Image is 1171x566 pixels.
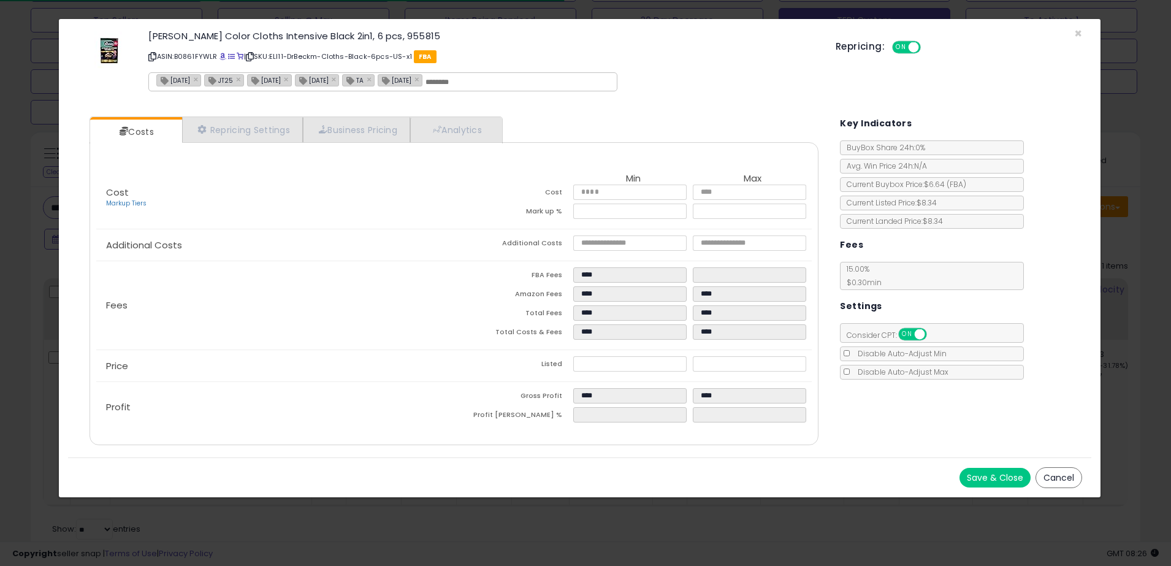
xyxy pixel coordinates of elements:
td: Listed [454,356,574,375]
td: Additional Costs [454,235,574,254]
span: OFF [925,329,945,340]
span: OFF [919,42,939,53]
a: Business Pricing [303,117,410,142]
a: Your listing only [237,52,243,61]
a: × [236,74,243,85]
span: BuyBox Share 24h: 0% [841,142,925,153]
h5: Fees [840,237,863,253]
span: TA [343,75,364,85]
td: Cost [454,185,574,204]
span: $6.64 [924,179,966,189]
p: ASIN: B0861FYWLR | SKU: ELI11-DrBeckm-Cloths-Black-6pcs-US-x1 [148,47,817,66]
span: Disable Auto-Adjust Min [852,348,947,359]
p: Additional Costs [96,240,454,250]
a: Markup Tiers [106,199,147,208]
th: Max [693,174,812,185]
td: Amazon Fees [454,286,574,305]
a: All offer listings [228,52,235,61]
span: $0.30 min [841,277,882,288]
span: ON [893,42,909,53]
a: × [284,74,291,85]
a: × [367,74,374,85]
span: [DATE] [248,75,281,85]
td: Gross Profit [454,388,574,407]
span: 15.00 % [841,264,882,288]
img: 41uqHvYO8TL._SL60_.jpg [94,31,122,68]
td: FBA Fees [454,267,574,286]
span: × [1074,25,1082,42]
span: Disable Auto-Adjust Max [852,367,948,377]
a: × [193,74,200,85]
span: ON [900,329,915,340]
a: Analytics [410,117,501,142]
th: Min [573,174,693,185]
h5: Repricing: [836,42,885,52]
td: Profit [PERSON_NAME] % [454,407,574,426]
a: Repricing Settings [182,117,303,142]
p: Price [96,361,454,371]
span: [DATE] [378,75,411,85]
h3: [PERSON_NAME] Color Cloths Intensive Black 2in1, 6 pcs, 955815 [148,31,817,40]
span: Consider CPT: [841,330,943,340]
p: Cost [96,188,454,208]
span: Avg. Win Price 24h: N/A [841,161,927,171]
td: Mark up % [454,204,574,223]
a: Costs [90,120,181,144]
h5: Key Indicators [840,116,912,131]
button: Cancel [1036,467,1082,488]
p: Profit [96,402,454,412]
span: Current Listed Price: $8.34 [841,197,937,208]
button: Save & Close [959,468,1031,488]
h5: Settings [840,299,882,314]
span: ( FBA ) [947,179,966,189]
span: FBA [414,50,437,63]
span: [DATE] [296,75,329,85]
a: × [414,74,422,85]
td: Total Costs & Fees [454,324,574,343]
a: × [332,74,339,85]
a: BuyBox page [219,52,226,61]
td: Total Fees [454,305,574,324]
span: [DATE] [157,75,190,85]
span: Current Buybox Price: [841,179,966,189]
p: Fees [96,300,454,310]
span: Current Landed Price: $8.34 [841,216,943,226]
span: JT25 [205,75,233,85]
